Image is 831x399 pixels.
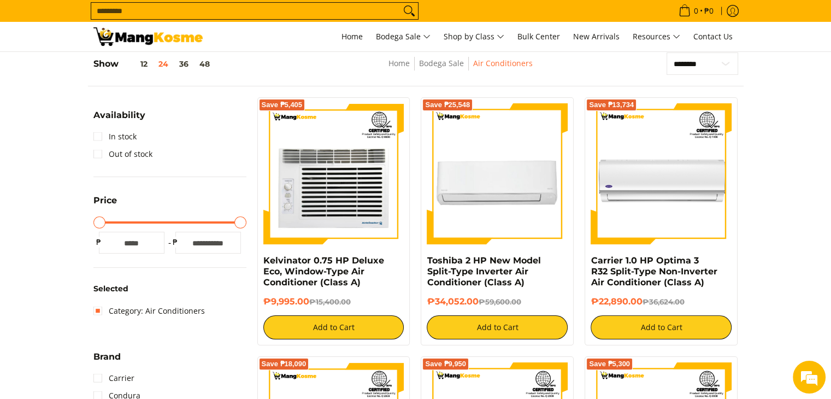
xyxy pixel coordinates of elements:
span: Save ₱13,734 [589,102,634,108]
span: ₱ [93,237,104,248]
a: Carrier 1.0 HP Optima 3 R32 Split-Type Non-Inverter Air Conditioner (Class A) [591,255,717,287]
span: Contact Us [693,31,733,42]
a: Carrier [93,369,134,387]
span: ₱0 [703,7,715,15]
span: Save ₱18,090 [262,361,307,367]
a: Category: Air Conditioners [93,302,205,320]
span: Bulk Center [517,31,560,42]
img: Kelvinator 0.75 HP Deluxe Eco, Window-Type Air Conditioner (Class A) [263,103,404,244]
button: Search [400,3,418,19]
del: ₱59,600.00 [478,297,521,306]
span: Price [93,196,117,205]
span: Shop by Class [444,30,504,44]
span: New Arrivals [573,31,620,42]
span: Save ₱9,950 [425,361,466,367]
a: Shop by Class [438,22,510,51]
span: Air Conditioners [473,57,533,71]
a: Home [388,58,410,68]
img: Bodega Sale Aircon l Mang Kosme: Home Appliances Warehouse Sale [93,27,203,46]
a: Kelvinator 0.75 HP Deluxe Eco, Window-Type Air Conditioner (Class A) [263,255,384,287]
button: 48 [194,60,215,68]
span: Save ₱5,300 [589,361,630,367]
a: New Arrivals [568,22,625,51]
span: ₱ [170,237,181,248]
summary: Open [93,196,117,213]
a: Bodega Sale [419,58,464,68]
h6: ₱9,995.00 [263,296,404,307]
span: Resources [633,30,680,44]
a: Bulk Center [512,22,565,51]
a: Contact Us [688,22,738,51]
a: In stock [93,128,137,145]
span: We're online! [63,126,151,237]
span: Brand [93,353,121,361]
div: Minimize live chat window [179,5,205,32]
span: • [675,5,717,17]
span: Save ₱25,548 [425,102,470,108]
h5: Show [93,58,215,69]
span: Availability [93,111,145,120]
nav: Breadcrumbs [312,57,610,81]
h6: Selected [93,284,246,294]
h6: ₱22,890.00 [591,296,732,307]
h6: ₱34,052.00 [427,296,568,307]
span: Bodega Sale [376,30,431,44]
a: Resources [627,22,686,51]
del: ₱36,624.00 [642,297,684,306]
img: Toshiba 2 HP New Model Split-Type Inverter Air Conditioner (Class A) [427,103,568,244]
summary: Open [93,111,145,128]
img: Carrier 1.0 HP Optima 3 R32 Split-Type Non-Inverter Air Conditioner (Class A) [591,103,732,244]
a: Toshiba 2 HP New Model Split-Type Inverter Air Conditioner (Class A) [427,255,540,287]
div: Chat with us now [57,61,184,75]
button: Add to Cart [263,315,404,339]
a: Bodega Sale [370,22,436,51]
span: Home [341,31,363,42]
button: Add to Cart [427,315,568,339]
textarea: Type your message and hit 'Enter' [5,275,208,314]
button: Add to Cart [591,315,732,339]
nav: Main Menu [214,22,738,51]
span: Save ₱5,405 [262,102,303,108]
summary: Open [93,353,121,369]
a: Home [336,22,368,51]
a: Out of stock [93,145,152,163]
button: 12 [119,60,153,68]
button: 36 [174,60,194,68]
del: ₱15,400.00 [309,297,351,306]
span: 0 [692,7,700,15]
button: 24 [153,60,174,68]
